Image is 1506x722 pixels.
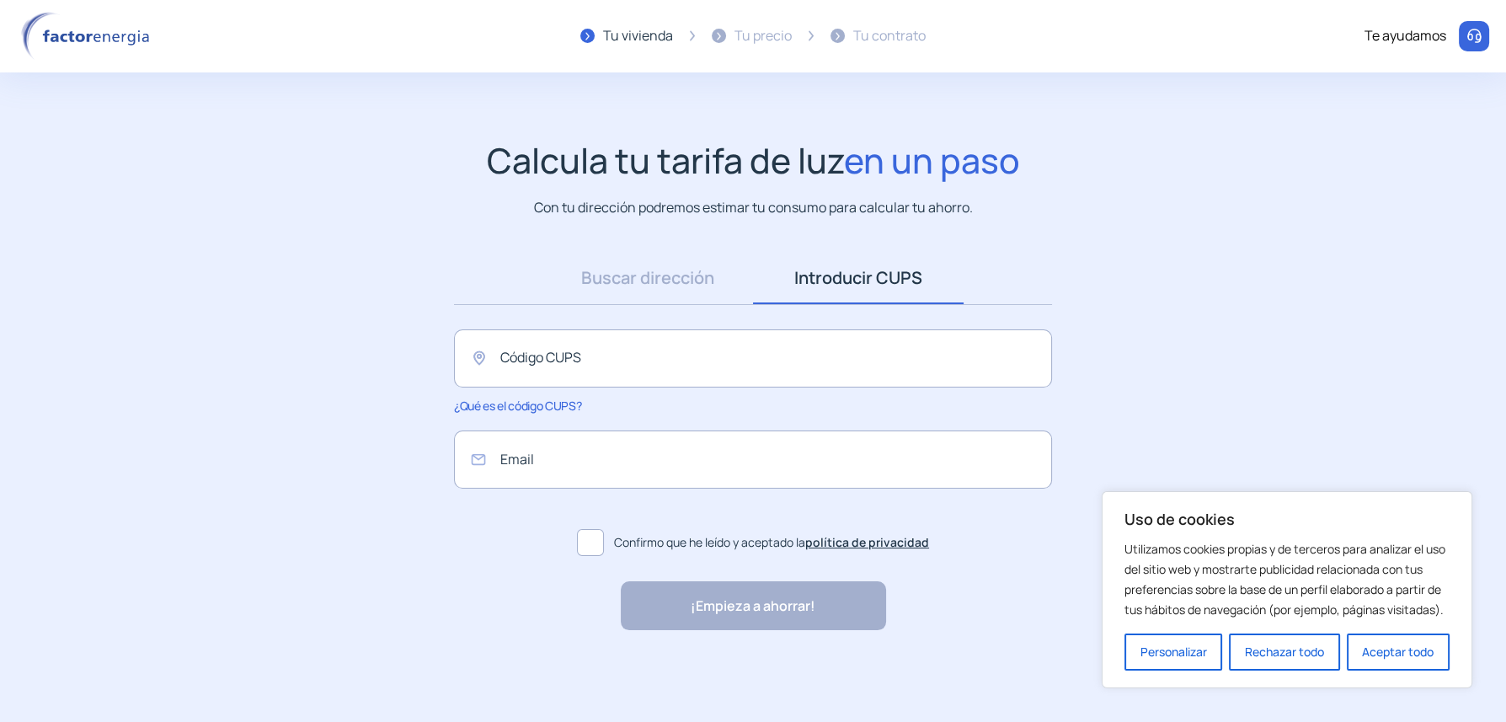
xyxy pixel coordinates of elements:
div: Te ayudamos [1364,25,1446,47]
img: llamar [1466,28,1482,45]
div: Tu contrato [853,25,926,47]
button: Personalizar [1124,634,1222,671]
div: Tu vivienda [603,25,673,47]
a: Introducir CUPS [753,252,964,304]
span: ¿Qué es el código CUPS? [454,398,581,414]
div: Uso de cookies [1102,491,1472,688]
h1: Calcula tu tarifa de luz [487,140,1020,181]
a: política de privacidad [805,534,929,550]
p: Uso de cookies [1124,509,1450,529]
img: logo factor [17,12,160,61]
a: Buscar dirección [542,252,753,304]
p: Utilizamos cookies propias y de terceros para analizar el uso del sitio web y mostrarte publicida... [1124,539,1450,620]
span: en un paso [844,136,1020,184]
button: Rechazar todo [1229,634,1339,671]
div: Tu precio [734,25,792,47]
span: Confirmo que he leído y aceptado la [614,533,929,552]
p: Con tu dirección podremos estimar tu consumo para calcular tu ahorro. [534,197,973,218]
button: Aceptar todo [1347,634,1450,671]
